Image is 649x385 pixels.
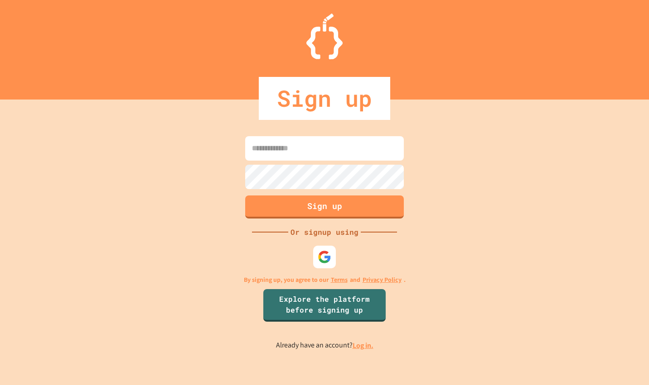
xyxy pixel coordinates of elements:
a: Privacy Policy [363,275,402,285]
button: Sign up [245,195,404,219]
a: Log in. [353,341,373,350]
img: Logo.svg [306,14,343,59]
iframe: chat widget [611,349,640,376]
p: Already have an account? [276,340,373,351]
img: google-icon.svg [318,250,331,264]
a: Terms [331,275,348,285]
iframe: chat widget [574,309,640,348]
div: Sign up [259,77,390,120]
div: Or signup using [288,227,361,238]
p: By signing up, you agree to our and . [244,275,406,285]
a: Explore the platform before signing up [263,289,386,322]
